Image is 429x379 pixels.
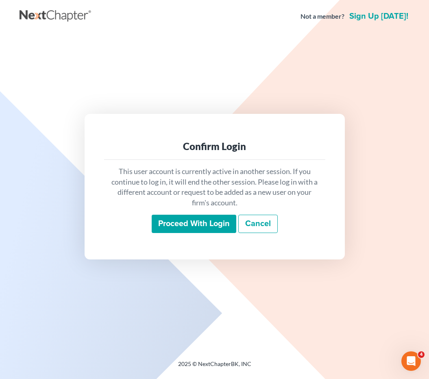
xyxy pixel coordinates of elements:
a: Cancel [238,215,278,233]
p: This user account is currently active in another session. If you continue to log in, it will end ... [111,166,319,208]
span: 4 [418,351,425,358]
div: Confirm Login [111,140,319,153]
div: 2025 © NextChapterBK, INC [20,360,410,375]
strong: Not a member? [301,12,344,21]
input: Proceed with login [152,215,236,233]
a: Sign up [DATE]! [348,12,410,20]
iframe: Intercom live chat [401,351,421,371]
